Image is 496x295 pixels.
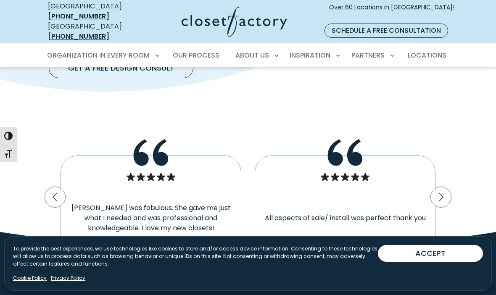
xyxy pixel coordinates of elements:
div: [GEOGRAPHIC_DATA] [48,21,140,42]
span: Over 60 Locations in [GEOGRAPHIC_DATA]! [329,3,454,21]
button: Previous slide [37,179,73,215]
button: ACCEPT [378,245,483,262]
span: Locations [408,50,446,60]
p: [PERSON_NAME] was fabulous. She gave me just what I needed and was professional and knowledgeable... [68,203,234,233]
a: Cookie Policy [13,274,47,282]
span: Inspiration [290,50,330,60]
a: [PHONE_NUMBER] [48,11,109,21]
nav: Primary Menu [41,44,455,67]
div: [GEOGRAPHIC_DATA] [48,1,140,21]
a: Get a Free Design Consult [49,58,193,78]
button: Next slide [423,179,459,215]
p: All aspects of sale/ install was perfect thank you [262,213,428,223]
span: About Us [235,50,269,60]
span: Organization in Every Room [47,50,150,60]
p: To provide the best experiences, we use technologies like cookies to store and/or access device i... [13,245,378,268]
img: Closet Factory Logo [182,6,287,37]
a: Schedule a Free Consultation [325,24,448,38]
span: Partners [351,50,385,60]
span: Our Process [173,50,219,60]
a: [PHONE_NUMBER] [48,32,109,41]
a: Privacy Policy [51,274,85,282]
